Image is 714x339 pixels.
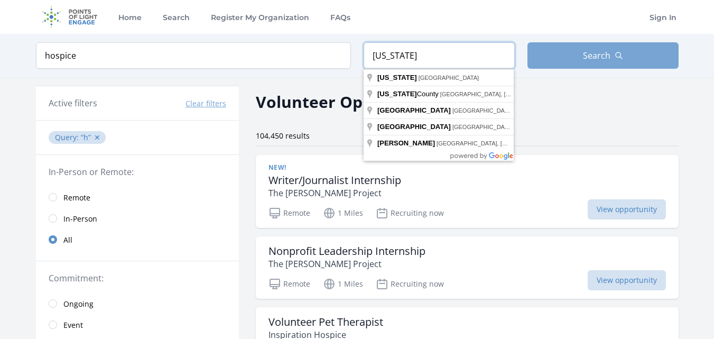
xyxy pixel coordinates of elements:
[63,214,97,224] span: In-Person
[440,91,564,97] span: [GEOGRAPHIC_DATA], [GEOGRAPHIC_DATA]
[63,235,72,245] span: All
[256,236,679,299] a: Nonprofit Leadership Internship The [PERSON_NAME] Project Remote 1 Miles Recruiting now View oppo...
[376,278,444,290] p: Recruiting now
[377,90,417,98] span: [US_STATE]
[36,187,239,208] a: Remote
[588,270,666,290] span: View opportunity
[49,166,226,178] legend: In-Person or Remote:
[36,208,239,229] a: In-Person
[268,245,425,258] h3: Nonprofit Leadership Internship
[527,42,679,69] button: Search
[268,278,310,290] p: Remote
[268,258,425,270] p: The [PERSON_NAME] Project
[268,207,310,219] p: Remote
[377,139,435,147] span: [PERSON_NAME]
[63,320,83,331] span: Event
[377,106,451,114] span: [GEOGRAPHIC_DATA]
[323,207,363,219] p: 1 Miles
[437,140,561,146] span: [GEOGRAPHIC_DATA], [GEOGRAPHIC_DATA]
[63,193,90,203] span: Remote
[36,42,351,69] input: Keyword
[268,187,401,199] p: The [PERSON_NAME] Project
[452,107,577,114] span: [GEOGRAPHIC_DATA], [GEOGRAPHIC_DATA]
[36,293,239,314] a: Ongoing
[256,131,310,141] span: 104,450 results
[364,42,515,69] input: Location
[36,229,239,250] a: All
[588,199,666,219] span: View opportunity
[186,98,226,109] button: Clear filters
[268,163,286,172] span: New!
[81,132,91,142] q: h
[452,124,577,130] span: [GEOGRAPHIC_DATA], [GEOGRAPHIC_DATA]
[55,132,81,142] span: Query :
[268,174,401,187] h3: Writer/Journalist Internship
[323,278,363,290] p: 1 Miles
[419,75,479,81] span: [GEOGRAPHIC_DATA]
[49,272,226,285] legend: Commitment:
[49,97,97,109] h3: Active filters
[268,316,383,328] h3: Volunteer Pet Therapist
[256,155,679,228] a: New! Writer/Journalist Internship The [PERSON_NAME] Project Remote 1 Miles Recruiting now View op...
[377,74,417,81] span: [US_STATE]
[94,132,100,143] button: ✕
[376,207,444,219] p: Recruiting now
[256,90,452,114] h2: Volunteer Opportunities
[377,123,451,131] span: [GEOGRAPHIC_DATA]
[36,314,239,335] a: Event
[63,299,94,309] span: Ongoing
[583,49,610,62] span: Search
[377,90,440,98] span: County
